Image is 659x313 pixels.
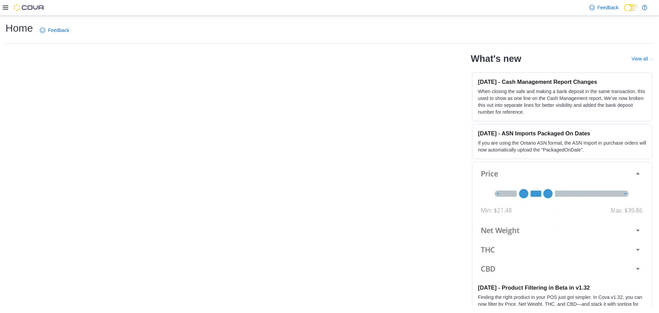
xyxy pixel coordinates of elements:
p: When closing the safe and making a bank deposit in the same transaction, this used to show as one... [478,88,646,115]
a: View allExternal link [632,56,654,62]
a: Feedback [37,23,72,37]
span: Feedback [598,4,618,11]
h3: [DATE] - Product Filtering in Beta in v1.32 [478,284,646,291]
span: Feedback [48,27,69,34]
h3: [DATE] - ASN Imports Packaged On Dates [478,130,646,137]
h1: Home [5,21,33,35]
input: Dark Mode [624,4,638,11]
h2: What's new [471,53,521,64]
img: Cova [14,4,45,11]
a: Feedback [587,1,621,14]
h3: [DATE] - Cash Management Report Changes [478,78,646,85]
p: If you are using the Ontario ASN format, the ASN Import in purchase orders will now automatically... [478,139,646,153]
svg: External link [649,57,654,61]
